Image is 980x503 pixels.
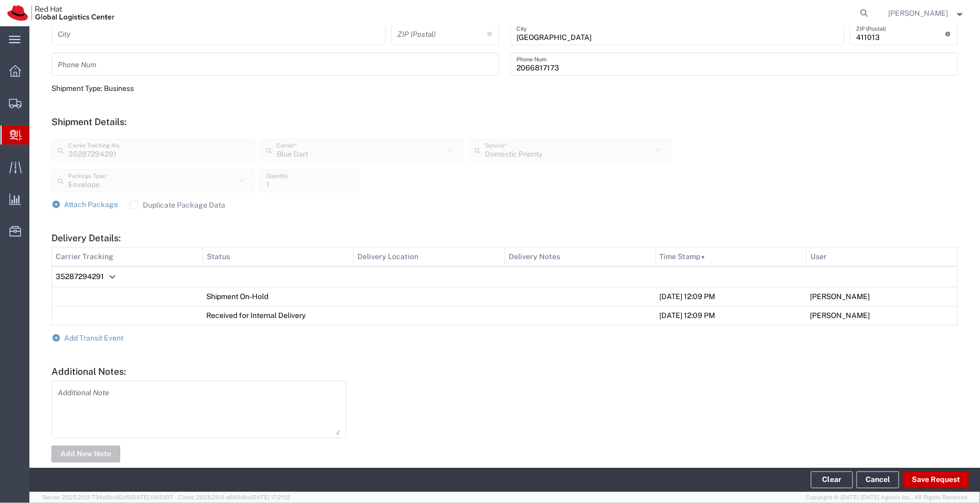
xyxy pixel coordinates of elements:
img: logo [7,5,114,21]
div: Shipment Type: Business [51,83,499,94]
span: Copyright © [DATE]-[DATE] Agistix Inc., All Rights Reserved [806,493,967,502]
span: [DATE] 17:21:12 [251,494,290,500]
th: User [807,247,958,266]
button: Save Request [903,471,969,488]
td: Received for Internal Delivery [203,306,354,325]
th: Time Stamp [656,247,807,266]
h5: Additional Notes: [51,366,958,377]
table: Delivery Details: [51,247,958,325]
span: 35287294291 [56,272,104,281]
button: [PERSON_NAME] [888,7,966,19]
th: Status [203,247,354,266]
td: [DATE] 12:09 PM [656,306,807,325]
span: Client: 2025.20.0-e640dba [178,494,290,500]
label: Duplicate Package Data [130,201,226,209]
h5: Shipment Details: [51,116,958,127]
td: [PERSON_NAME] [807,306,958,325]
td: Shipment On-Hold [203,287,354,306]
th: Carrier Tracking [52,247,203,266]
span: Add Transit Event [65,334,124,342]
th: Delivery Notes [504,247,656,266]
a: Cancel [857,471,899,488]
th: Delivery Location [354,247,505,266]
h5: Delivery Details: [51,232,958,243]
button: Clear [811,471,853,488]
span: [DATE] 09:51:07 [131,494,173,500]
td: [DATE] 12:09 PM [656,287,807,306]
span: Pallav Sen Gupta [889,7,949,19]
span: Server: 2025.20.0-734e5bc92d9 [42,494,173,500]
span: Attach Package [65,200,119,209]
td: [PERSON_NAME] [807,287,958,306]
